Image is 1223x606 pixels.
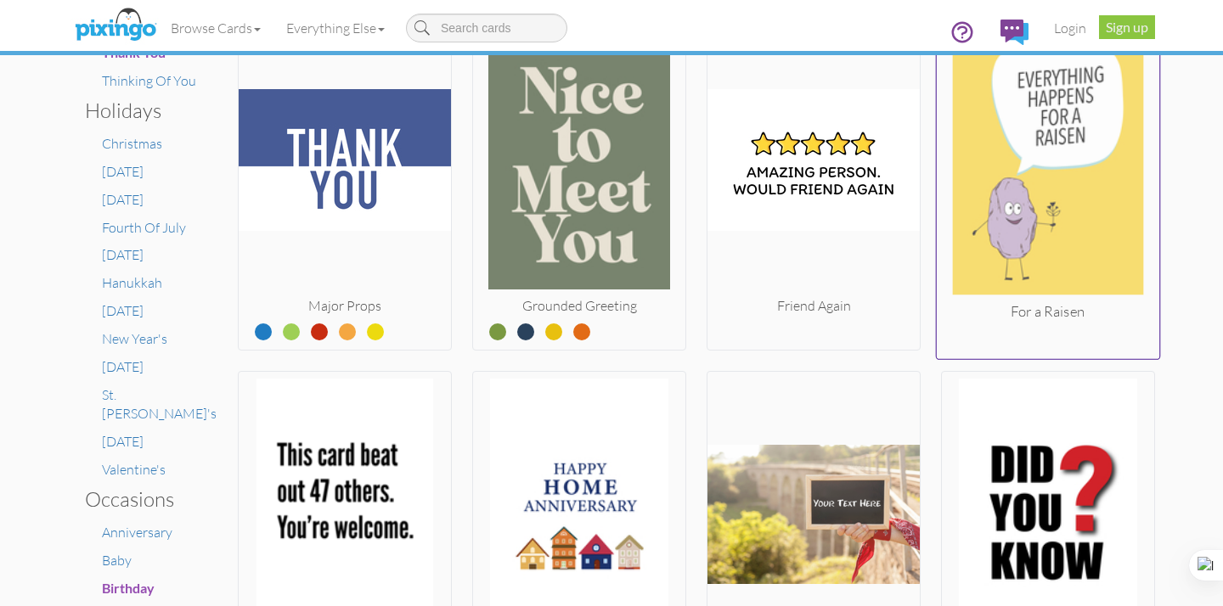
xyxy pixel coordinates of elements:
img: 20250716-161921-cab435a0583f-250.jpg [239,25,451,296]
a: Anniversary [102,524,172,541]
span: Birthday [102,580,155,596]
div: Major Props [239,296,451,316]
h3: Occasions [85,488,208,510]
a: Hanukkah [102,274,162,291]
a: [DATE] [102,433,144,450]
input: Search cards [406,14,567,42]
a: Christmas [102,135,162,152]
img: comments.svg [1000,20,1029,45]
a: Sign up [1099,15,1155,39]
a: Baby [102,552,132,569]
a: Browse Cards [158,7,273,49]
a: St. [PERSON_NAME]'s [102,386,217,423]
a: Fourth Of July [102,219,186,236]
a: [DATE] [102,302,144,319]
a: Login [1041,7,1099,49]
a: New Year's [102,330,167,347]
a: [DATE] [102,163,144,180]
div: Friend Again [707,296,920,316]
h3: Holidays [85,99,208,121]
a: Everything Else [273,7,397,49]
a: Thinking Of You [102,72,196,89]
img: 20250828-183240-9b6dc548e1c2-250.jpg [937,16,1160,301]
img: 20250527-043541-0b2d8b8e4674-250.jpg [473,25,685,296]
a: [DATE] [102,246,144,263]
a: [DATE] [102,191,144,208]
div: Grounded Greeting [473,296,685,316]
img: pixingo logo [70,4,161,47]
a: [DATE] [102,358,144,375]
a: Birthday [102,580,155,597]
a: Valentine's [102,461,166,478]
img: 20241114-001517-5c2bbd06cf65-250.jpg [707,25,920,296]
div: For a Raisen [937,301,1160,322]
